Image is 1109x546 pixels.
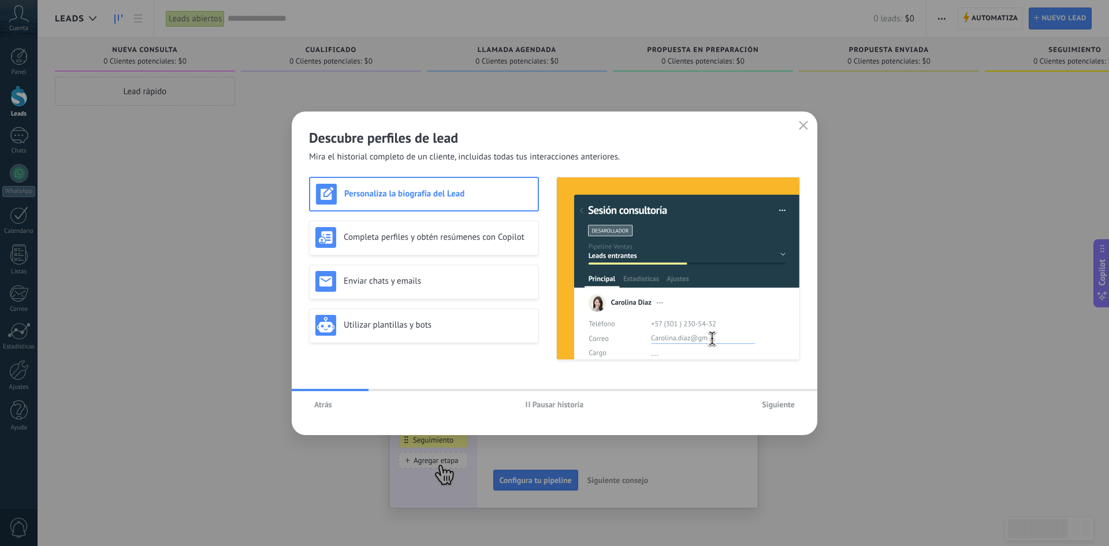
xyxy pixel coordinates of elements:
[344,276,533,287] h3: Enviar chats y emails
[309,396,337,413] button: Atrás
[762,400,795,408] span: Siguiente
[309,129,800,147] h2: Descubre perfiles de lead
[314,400,332,408] span: Atrás
[757,396,800,413] button: Siguiente
[344,188,532,199] h3: Personaliza la biografía del Lead
[520,396,589,413] button: Pausar historia
[344,320,533,330] h3: Utilizar plantillas y bots
[533,400,584,408] span: Pausar historia
[344,232,533,243] h3: Completa perfiles y obtén resúmenes con Copilot
[309,151,620,163] span: Mira el historial completo de un cliente, incluidas todas tus interacciones anteriores.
